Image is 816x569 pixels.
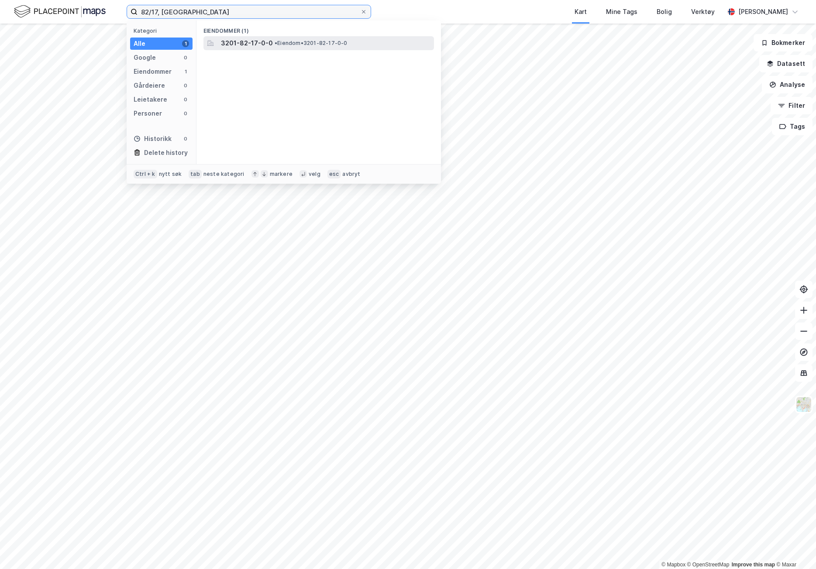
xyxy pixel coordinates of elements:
div: 0 [182,110,189,117]
div: Google [134,52,156,63]
div: Alle [134,38,145,49]
div: 1 [182,40,189,47]
div: nytt søk [159,171,182,178]
span: 3201-82-17-0-0 [221,38,273,48]
span: • [275,40,277,46]
div: Personer [134,108,162,119]
div: velg [309,171,320,178]
div: 0 [182,96,189,103]
button: Bokmerker [754,34,813,51]
img: logo.f888ab2527a4732fd821a326f86c7f29.svg [14,4,106,19]
img: Z [795,396,812,413]
div: Delete history [144,147,188,158]
div: 1 [182,68,189,75]
input: Søk på adresse, matrikkel, gårdeiere, leietakere eller personer [138,5,360,18]
div: Ctrl + k [134,170,157,178]
a: OpenStreetMap [687,562,730,568]
div: Bolig [657,7,672,17]
div: 0 [182,82,189,89]
div: Verktøy [691,7,715,17]
button: Tags [772,118,813,135]
div: tab [189,170,202,178]
button: Filter [771,97,813,114]
div: 0 [182,135,189,142]
div: 0 [182,54,189,61]
div: Historikk [134,134,172,144]
iframe: Chat Widget [772,527,816,569]
button: Datasett [759,55,813,72]
div: Kategori [134,27,193,34]
div: Eiendommer [134,66,172,77]
div: Gårdeiere [134,80,165,91]
div: Kart [575,7,587,17]
div: Mine Tags [606,7,637,17]
a: Improve this map [732,562,775,568]
div: [PERSON_NAME] [738,7,788,17]
div: neste kategori [203,171,244,178]
div: Leietakere [134,94,167,105]
div: markere [270,171,293,178]
button: Analyse [762,76,813,93]
div: esc [327,170,341,178]
span: Eiendom • 3201-82-17-0-0 [275,40,348,47]
div: Eiendommer (1) [196,21,441,36]
a: Mapbox [661,562,685,568]
div: avbryt [342,171,360,178]
div: Kontrollprogram for chat [772,527,816,569]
